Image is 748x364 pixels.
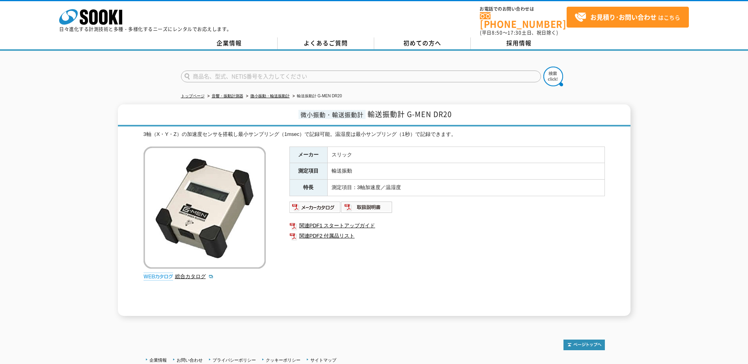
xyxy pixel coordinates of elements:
a: 企業情報 [149,358,167,362]
a: お問い合わせ [177,358,203,362]
a: 企業情報 [181,37,278,49]
li: 輸送振動計 G-MEN DR20 [291,92,342,100]
th: 測定項目 [289,163,327,180]
img: 取扱説明書 [341,201,393,214]
span: 17:30 [507,29,522,36]
a: トップページ [181,94,205,98]
img: webカタログ [144,273,173,280]
span: お電話でのお問い合わせは [480,7,567,11]
span: はこちら [575,11,680,23]
span: (平日 ～ 土日、祝日除く) [480,29,558,36]
a: 微小振動・輸送振動計 [250,94,290,98]
a: 総合カタログ [175,273,214,279]
td: 測定項目：3軸加速度／温湿度 [327,180,604,196]
a: クッキーポリシー [266,358,300,362]
strong: お見積り･お問い合わせ [590,12,657,22]
a: よくあるご質問 [278,37,374,49]
a: [PHONE_NUMBER] [480,12,567,28]
img: 輸送振動計 G-MEN DR20 [144,147,266,269]
td: スリック [327,147,604,163]
input: 商品名、型式、NETIS番号を入力してください [181,71,541,82]
span: 輸送振動計 G-MEN DR20 [367,109,452,119]
p: 日々進化する計測技術と多種・多様化するニーズにレンタルでお応えします。 [59,27,232,32]
a: プライバシーポリシー [213,358,256,362]
th: 特長 [289,180,327,196]
a: 音響・振動計測器 [212,94,243,98]
td: 輸送振動 [327,163,604,180]
img: btn_search.png [543,67,563,86]
span: 微小振動・輸送振動計 [298,110,366,119]
a: お見積り･お問い合わせはこちら [567,7,689,28]
a: 初めての方へ [374,37,471,49]
a: サイトマップ [310,358,336,362]
a: 採用情報 [471,37,567,49]
div: 3軸（X・Y・Z）の加速度センサを搭載し最小サンプリング（1msec）で記録可能。温湿度は最小サンプリング（1秒）で記録できます。 [144,130,605,139]
span: 8:50 [492,29,503,36]
a: 関連PDF2 付属品リスト [289,231,605,241]
img: トップページへ [563,340,605,350]
th: メーカー [289,147,327,163]
img: メーカーカタログ [289,201,341,214]
a: メーカーカタログ [289,206,341,212]
span: 初めての方へ [403,39,441,47]
a: 取扱説明書 [341,206,393,212]
a: 関連PDF1 スタートアップガイド [289,221,605,231]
